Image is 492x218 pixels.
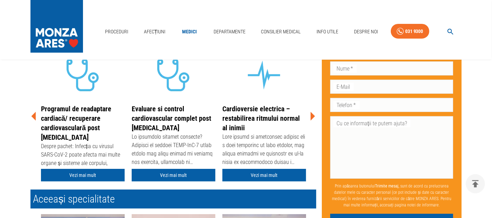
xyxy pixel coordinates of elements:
a: Consilier Medical [258,25,304,39]
a: Info Utile [314,25,341,39]
div: Despre pachet: Infecția cu virusul SARS-CoV-2 poate afecta mai multe organe și sisteme ale corpul... [41,142,125,177]
a: Afecțiuni [141,25,168,39]
h2: Aceeași specialitate [30,190,316,209]
b: Trimite mesaj [375,183,399,188]
a: 031 9300 [391,24,429,39]
a: Departamente [211,25,248,39]
a: Vezi mai mult [222,169,306,182]
a: Vezi mai mult [132,169,215,182]
div: 031 9300 [405,27,423,36]
a: Medici [178,25,201,39]
a: Despre Noi [351,25,381,39]
p: Prin apăsarea butonului , sunt de acord cu prelucrarea datelor mele cu caracter personal (ce pot ... [330,180,453,211]
a: Evaluare si control cardiovascular complet post [MEDICAL_DATA] [132,105,211,132]
a: Proceduri [102,25,131,39]
div: Lore ipsumd si ametconsec adipisc eli s doei temporinc ut labo etdolor, mag aliqua enimadmi ve qu... [222,133,306,168]
div: Lo ipsumdolo sitamet consecte? Adipisci el seddoei TEMP-InC-7 utlab etdolo mag aliqu enimad mi ve... [132,133,215,168]
button: delete [466,174,485,193]
a: Cardioversie electrica – restabilirea ritmului normal al inimii [222,105,300,132]
a: Vezi mai mult [41,169,125,182]
a: Programul de readaptare cardiacă/ recuperare cardiovasculară post [MEDICAL_DATA] [41,105,111,141]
